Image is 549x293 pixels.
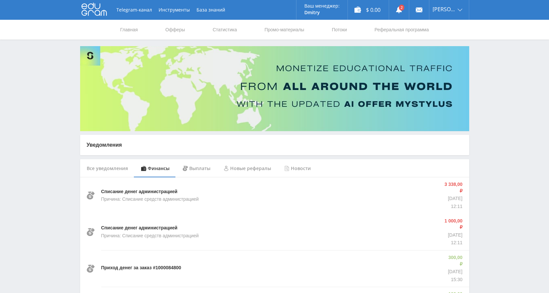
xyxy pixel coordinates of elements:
[101,196,199,203] p: Причина: Списание средств администрацией
[101,233,199,239] p: Причина: Списание средств администрацией
[80,46,469,131] img: Banner
[278,159,318,178] div: Новости
[176,159,217,178] div: Выплаты
[264,20,305,40] a: Промо-материалы
[135,159,176,178] div: Финансы
[80,159,135,178] div: Все уведомления
[443,232,462,239] p: [DATE]
[446,277,463,283] p: 15:30
[101,265,181,271] p: Приход денег за заказ #1000084800
[443,195,462,202] p: [DATE]
[165,20,186,40] a: Офферы
[304,10,340,15] p: Dmitry
[433,7,456,12] span: [PERSON_NAME]
[443,203,462,210] p: 12:11
[101,189,178,195] p: Списание денег администрацией
[443,181,462,194] p: 3 338,00 ₽
[443,218,462,231] p: 1 000,00 ₽
[374,20,430,40] a: Реферальная программа
[120,20,138,40] a: Главная
[87,141,463,149] p: Уведомления
[446,269,463,275] p: [DATE]
[443,240,462,246] p: 12:11
[304,3,340,9] p: Ваш менеджер:
[446,254,463,267] p: 300,00 ₽
[217,159,278,178] div: Новые рефералы
[101,225,178,231] p: Списание денег администрацией
[212,20,238,40] a: Статистика
[331,20,348,40] a: Потоки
